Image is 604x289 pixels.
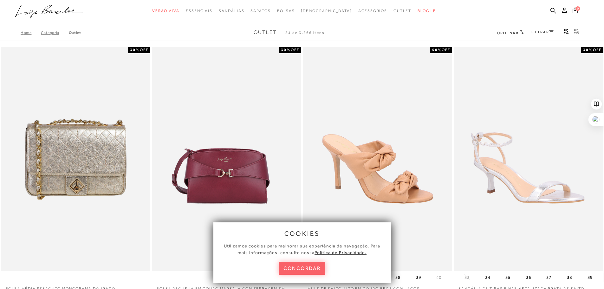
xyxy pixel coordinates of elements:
[301,5,352,17] a: noSubCategoriesText
[152,5,179,17] a: noSubCategoriesText
[285,30,325,35] span: 24 de 3.266 itens
[281,48,291,52] strong: 30%
[69,30,81,35] a: Outlet
[583,48,593,52] strong: 30%
[483,273,492,282] button: 34
[418,5,436,17] a: BLOG LB
[153,48,301,270] a: BOLSA PEQUENA EM COURO MARSALA COM FERRAGEM EM GANCHO BOLSA PEQUENA EM COURO MARSALA COM FERRAGEM...
[41,30,68,35] a: Categoria
[2,48,150,270] img: Bolsa média pesponto monograma dourado
[2,48,150,270] a: Bolsa média pesponto monograma dourado Bolsa média pesponto monograma dourado
[393,9,411,13] span: Outlet
[130,48,140,52] strong: 30%
[291,48,299,52] span: OFF
[358,5,387,17] a: noSubCategoriesText
[277,9,295,13] span: Bolsas
[432,48,442,52] strong: 50%
[571,7,580,16] button: 0
[21,30,41,35] a: Home
[393,5,411,17] a: noSubCategoriesText
[544,273,553,282] button: 37
[284,230,320,237] span: cookies
[301,9,352,13] span: [DEMOGRAPHIC_DATA]
[219,5,244,17] a: noSubCategoriesText
[303,48,451,270] img: MULE DE SALTO ALTO EM COURO BEGE COM LAÇOS
[418,9,436,13] span: BLOG LB
[277,5,295,17] a: noSubCategoriesText
[152,9,179,13] span: Verão Viva
[575,6,580,11] span: 0
[463,274,471,280] button: 33
[254,30,277,35] span: Outlet
[153,48,301,270] img: BOLSA PEQUENA EM COURO MARSALA COM FERRAGEM EM GANCHO
[454,48,602,270] a: SANDÁLIA DE TIRAS FINAS METALIZADA PRATA DE SALTO MÉDIO SANDÁLIA DE TIRAS FINAS METALIZADA PRATA ...
[586,273,594,282] button: 39
[503,273,512,282] button: 35
[414,273,423,282] button: 39
[593,48,601,52] span: OFF
[454,48,602,270] img: SANDÁLIA DE TIRAS FINAS METALIZADA PRATA DE SALTO MÉDIO
[442,48,450,52] span: OFF
[572,29,581,37] button: gridText6Desc
[497,31,518,35] span: Ordenar
[315,250,367,255] a: Política de Privacidade.
[219,9,244,13] span: Sandálias
[562,29,571,37] button: Mostrar 4 produtos por linha
[186,9,212,13] span: Essenciais
[531,30,554,34] a: FILTRAR
[303,48,451,270] a: MULE DE SALTO ALTO EM COURO BEGE COM LAÇOS MULE DE SALTO ALTO EM COURO BEGE COM LAÇOS
[358,9,387,13] span: Acessórios
[279,262,326,275] button: concordar
[565,273,574,282] button: 38
[524,273,533,282] button: 36
[140,48,148,52] span: OFF
[186,5,212,17] a: noSubCategoriesText
[250,9,270,13] span: Sapatos
[393,273,402,282] button: 38
[434,274,443,280] button: 40
[224,243,380,255] span: Utilizamos cookies para melhorar sua experiência de navegação. Para mais informações, consulte nossa
[250,5,270,17] a: noSubCategoriesText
